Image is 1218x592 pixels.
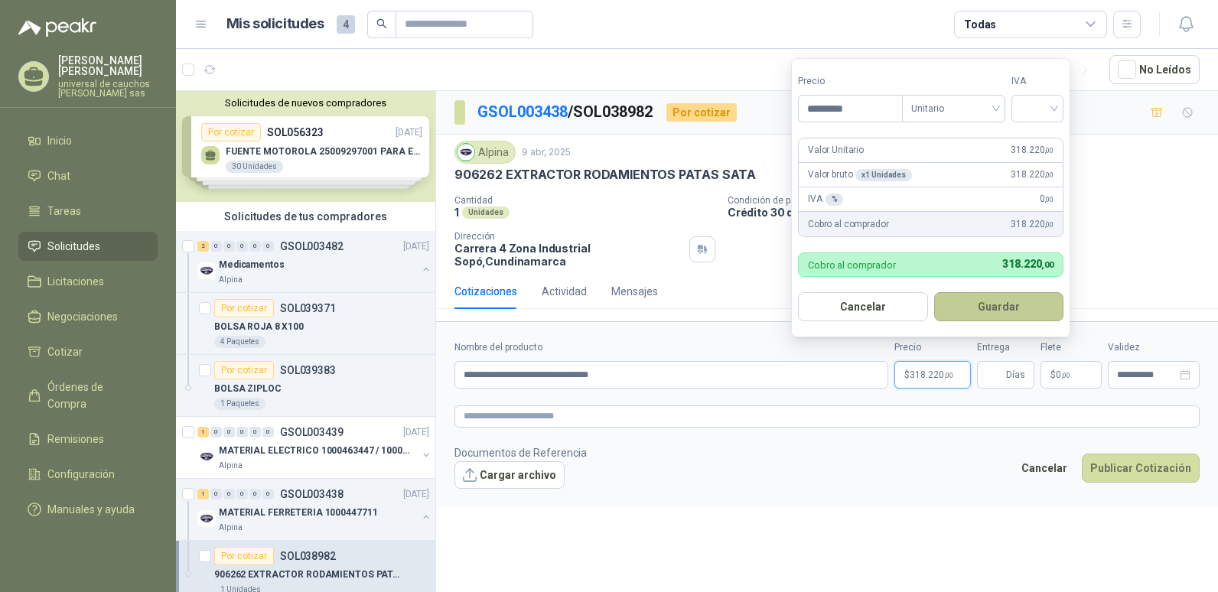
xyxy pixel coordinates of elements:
label: Validez [1108,340,1200,355]
img: Company Logo [197,262,216,280]
p: 9 abr, 2025 [522,145,571,160]
a: 2 0 0 0 0 0 GSOL003482[DATE] Company LogoMedicamentosAlpina [197,237,432,286]
a: Órdenes de Compra [18,372,158,418]
p: $318.220,00 [894,361,971,389]
button: Cancelar [1013,454,1076,483]
span: Inicio [47,132,72,149]
a: Solicitudes [18,232,158,261]
p: Cantidad [454,195,715,206]
label: IVA [1011,74,1063,89]
div: Todas [964,16,996,33]
div: 0 [236,427,248,437]
h1: Mis solicitudes [226,13,324,35]
a: Chat [18,161,158,190]
label: Entrega [977,340,1034,355]
p: BOLSA ROJA 8 X100 [214,320,304,334]
label: Precio [894,340,971,355]
p: GSOL003438 [280,489,344,499]
a: Por cotizarSOL039371BOLSA ROJA 8 X1004 Paquetes [176,293,435,355]
a: Tareas [18,197,158,226]
p: Alpina [219,274,243,286]
p: SOL039383 [280,365,336,376]
img: Company Logo [197,447,216,466]
div: 0 [249,489,261,499]
p: SOL038982 [280,551,336,561]
span: Negociaciones [47,308,118,325]
span: Órdenes de Compra [47,379,143,412]
a: Licitaciones [18,267,158,296]
p: SOL039371 [280,303,336,314]
p: [DATE] [403,425,429,440]
div: 1 [197,489,209,499]
p: BOLSA ZIPLOC [214,382,282,396]
span: search [376,18,387,29]
p: GSOL003439 [280,427,344,437]
a: Negociaciones [18,302,158,331]
span: $ [1050,370,1056,379]
a: GSOL003438 [477,102,568,121]
span: Tareas [47,203,81,220]
div: Por cotizar [214,547,274,565]
a: Por cotizarSOL039383BOLSA ZIPLOC1 Paquetes [176,355,435,417]
span: 318.220 [1002,258,1054,270]
a: 1 0 0 0 0 0 GSOL003439[DATE] Company LogoMATERIAL ELECTRICO 1000463447 / 1000465800Alpina [197,423,432,472]
div: 0 [262,241,274,252]
p: Alpina [219,522,243,534]
div: 2 [197,241,209,252]
span: ,00 [1061,371,1070,379]
div: Cotizaciones [454,283,517,300]
div: 0 [236,489,248,499]
span: 0 [1040,192,1054,207]
p: Medicamentos [219,258,285,272]
div: 1 - 3 de 3 [1019,57,1097,82]
a: Inicio [18,126,158,155]
p: [DATE] [403,239,429,254]
span: ,00 [1044,171,1054,179]
div: 1 [197,427,209,437]
div: 0 [223,489,235,499]
span: ,00 [1041,260,1054,270]
span: Cotizar [47,343,83,360]
div: Alpina [454,141,516,164]
div: 0 [249,427,261,437]
button: Cancelar [798,292,928,321]
a: Remisiones [18,424,158,454]
a: Manuales y ayuda [18,495,158,524]
div: Mensajes [611,283,658,300]
div: 0 [210,489,222,499]
span: 0 [1056,370,1070,379]
p: Condición de pago [728,195,1212,206]
div: x 1 Unidades [855,169,912,181]
p: Documentos de Referencia [454,444,587,461]
p: / SOL038982 [477,100,654,124]
span: ,00 [1044,195,1054,203]
p: MATERIAL ELECTRICO 1000463447 / 1000465800 [219,444,409,458]
span: ,00 [1044,146,1054,155]
a: Cotizar [18,337,158,366]
span: Manuales y ayuda [47,501,135,518]
div: 0 [262,489,274,499]
span: 318.220 [910,370,953,379]
p: 906262 EXTRACTOR RODAMIENTOS PATAS SATA [454,167,756,183]
button: Guardar [934,292,1064,321]
img: Company Logo [197,509,216,528]
div: Unidades [462,207,510,219]
p: IVA [808,192,843,207]
p: universal de cauchos [PERSON_NAME] sas [58,80,158,98]
button: Publicar Cotización [1082,454,1200,483]
p: [DATE] [403,487,429,502]
button: No Leídos [1109,55,1200,84]
p: GSOL003482 [280,241,344,252]
a: 1 0 0 0 0 0 GSOL003438[DATE] Company LogoMATERIAL FERRETERIA 1000447711Alpina [197,485,432,534]
span: 318.220 [1011,217,1054,232]
div: 1 Paquetes [214,398,265,410]
span: Días [1006,362,1025,388]
label: Flete [1041,340,1102,355]
span: ,00 [1044,220,1054,229]
div: Por cotizar [214,299,274,317]
button: Solicitudes de nuevos compradores [182,97,429,109]
span: Chat [47,168,70,184]
div: 0 [210,427,222,437]
p: 906262 EXTRACTOR RODAMIENTOS PATAS SATA [214,568,405,582]
div: 0 [249,241,261,252]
